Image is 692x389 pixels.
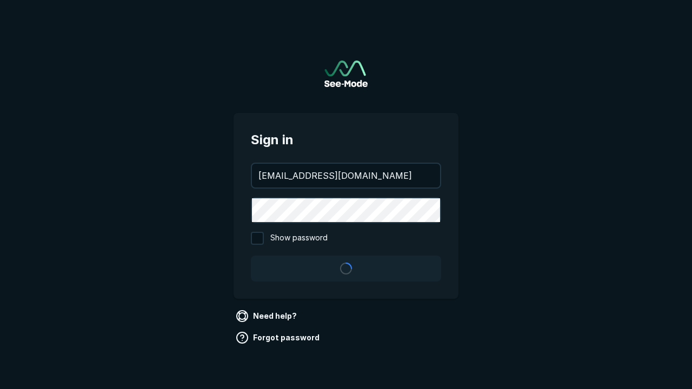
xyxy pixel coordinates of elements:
a: Go to sign in [324,61,368,87]
input: your@email.com [252,164,440,187]
span: Sign in [251,130,441,150]
a: Forgot password [234,329,324,346]
img: See-Mode Logo [324,61,368,87]
a: Need help? [234,307,301,325]
span: Show password [270,232,328,245]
